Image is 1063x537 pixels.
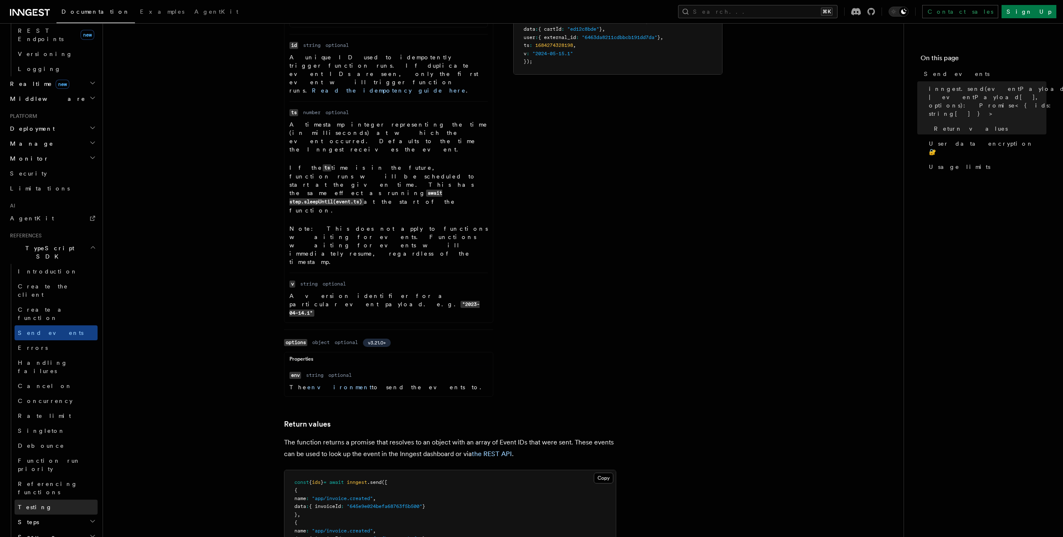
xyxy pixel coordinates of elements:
[602,26,605,32] span: ,
[284,356,493,366] div: Properties
[7,80,69,88] span: Realtime
[306,496,309,501] span: :
[594,473,613,483] button: Copy
[7,244,90,261] span: TypeScript SDK
[335,339,358,346] dd: optional
[926,136,1046,159] a: User data encryption 🔐
[312,528,373,534] span: "app/invoice.created"
[7,232,42,239] span: References
[309,503,341,509] span: { invoiceId
[541,18,646,24] span: "storefront/cart.checkout.completed"
[535,42,573,48] span: 1684274328198
[527,51,529,56] span: :
[284,437,616,460] p: The function returns a promise that resolves to an object with an array of Event IDs that were se...
[294,487,297,493] span: {
[294,520,297,525] span: {
[472,450,512,458] a: the REST API
[61,8,130,15] span: Documentation
[15,378,98,393] a: Cancel on
[524,51,527,56] span: v
[289,281,295,288] code: v
[524,42,529,48] span: ts
[524,34,535,40] span: user
[289,53,488,95] p: A unique ID used to idempotently trigger function runs. If duplicate event IDs are seen, only the...
[15,476,98,500] a: Referencing functions
[535,34,538,40] span: :
[646,18,649,24] span: ,
[7,211,98,226] a: AgentKit
[15,302,98,325] a: Create a function
[18,457,81,472] span: Function run priority
[323,164,331,171] code: ts
[81,30,94,40] span: new
[312,496,373,501] span: "app/invoice.created"
[15,518,39,526] span: Steps
[306,372,323,378] dd: string
[289,42,298,49] code: id
[15,438,98,453] a: Debounce
[15,355,98,378] a: Handling failures
[573,42,576,48] span: ,
[323,281,346,287] dd: optional
[7,121,98,136] button: Deployment
[10,215,54,222] span: AgentKit
[284,418,331,430] a: Return values
[929,163,990,171] span: Usage limits
[18,398,73,404] span: Concurrency
[303,109,321,116] dd: number
[931,121,1046,136] a: Return values
[15,23,98,46] a: REST Endpointsnew
[373,496,376,501] span: ,
[678,5,838,18] button: Search...⌘K
[289,372,301,379] code: env
[312,87,466,94] a: Read the idempotency guide here
[1002,5,1056,18] a: Sign Up
[294,528,306,534] span: name
[535,26,538,32] span: :
[924,70,990,78] span: Send events
[524,26,535,32] span: data
[306,528,309,534] span: :
[15,423,98,438] a: Singleton
[18,383,72,389] span: Cancel on
[7,203,15,209] span: AI
[15,340,98,355] a: Errors
[15,515,98,530] button: Steps
[329,479,344,485] span: await
[660,34,663,40] span: ,
[15,393,98,408] a: Concurrency
[373,528,376,534] span: ,
[10,185,70,192] span: Limitations
[567,26,599,32] span: "ed12c8bde"
[326,42,349,49] dd: optional
[657,34,660,40] span: }
[7,139,54,148] span: Manage
[284,339,307,346] code: options
[289,120,488,154] p: A timestamp integer representing the time (in milliseconds) at which the event occurred. Defaults...
[289,109,298,116] code: ts
[18,344,48,351] span: Errors
[535,18,538,24] span: :
[15,264,98,279] a: Introduction
[18,51,73,57] span: Versioning
[289,383,488,391] p: The to send the events to.
[303,42,321,49] dd: string
[538,26,561,32] span: { cartId
[921,66,1046,81] a: Send events
[926,81,1046,121] a: inngest.send(eventPayload | eventPayload[], options): Promise<{ ids: string[] }>
[529,42,532,48] span: :
[15,500,98,515] a: Testing
[300,281,318,287] dd: string
[289,164,488,215] p: If the time is in the future, function runs will be scheduled to start at the given time. This ha...
[7,76,98,91] button: Realtimenew
[321,479,323,485] span: }
[7,181,98,196] a: Limitations
[312,339,330,346] dd: object
[7,151,98,166] button: Monitor
[18,481,78,496] span: Referencing functions
[294,503,306,509] span: data
[922,5,998,18] a: Contact sales
[294,479,309,485] span: const
[7,154,49,163] span: Monitor
[189,2,243,22] a: AgentKit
